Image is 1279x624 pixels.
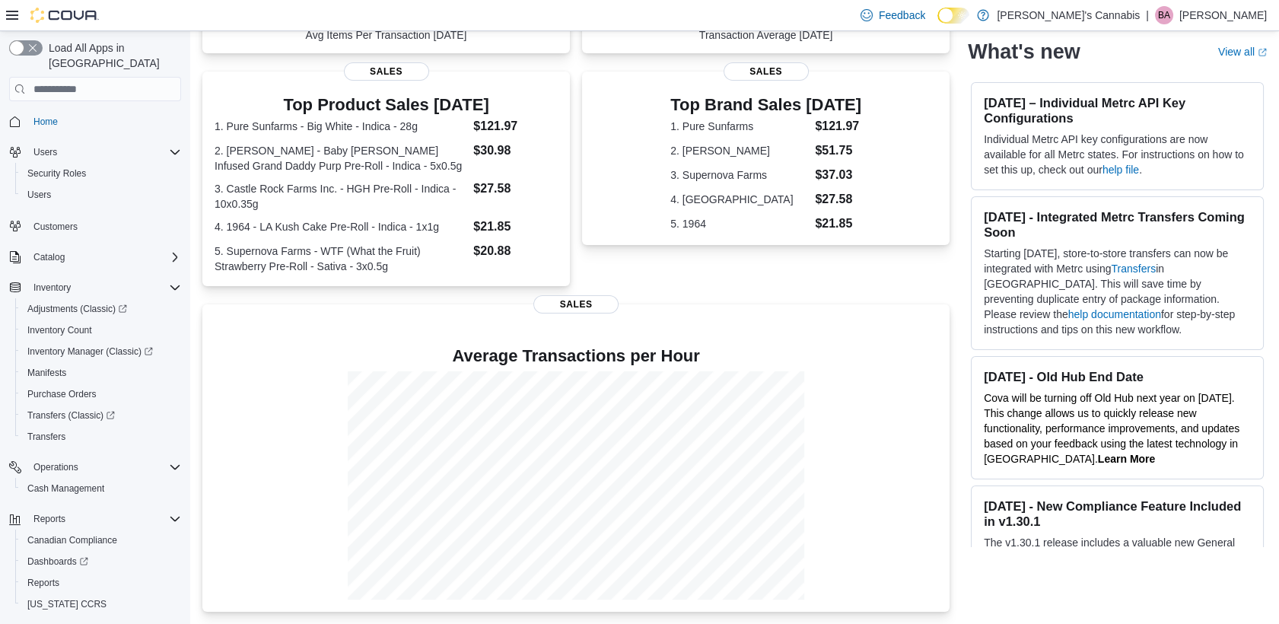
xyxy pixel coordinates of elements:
[21,364,72,382] a: Manifests
[21,531,123,549] a: Canadian Compliance
[21,364,181,382] span: Manifests
[1218,46,1267,58] a: View allExternal link
[21,479,110,498] a: Cash Management
[27,189,51,201] span: Users
[533,295,619,314] span: Sales
[984,132,1251,177] p: Individual Metrc API key configurations are now available for all Metrc states. For instructions ...
[1098,453,1155,465] strong: Learn More
[21,531,181,549] span: Canadian Compliance
[473,142,558,160] dd: $30.98
[670,167,809,183] dt: 3. Supernova Farms
[3,142,187,163] button: Users
[215,96,558,114] h3: Top Product Sales [DATE]
[27,388,97,400] span: Purchase Orders
[15,184,187,205] button: Users
[27,248,71,266] button: Catalog
[21,385,103,403] a: Purchase Orders
[3,457,187,478] button: Operations
[15,530,187,551] button: Canadian Compliance
[27,248,181,266] span: Catalog
[1111,263,1156,275] a: Transfers
[670,96,861,114] h3: Top Brand Sales [DATE]
[15,572,187,594] button: Reports
[815,166,861,184] dd: $37.03
[43,40,181,71] span: Load All Apps in [GEOGRAPHIC_DATA]
[3,110,187,132] button: Home
[1155,6,1173,24] div: Brandon Arrigo
[21,300,181,318] span: Adjustments (Classic)
[984,246,1251,337] p: Starting [DATE], store-to-store transfers can now be integrated with Metrc using in [GEOGRAPHIC_D...
[473,242,558,260] dd: $20.88
[15,362,187,384] button: Manifests
[27,279,77,297] button: Inventory
[815,190,861,209] dd: $27.58
[473,180,558,198] dd: $27.58
[21,552,94,571] a: Dashboards
[15,163,187,184] button: Security Roles
[215,181,467,212] dt: 3. Castle Rock Farms Inc. - HGH Pre-Roll - Indica - 10x0.35g
[879,8,925,23] span: Feedback
[27,510,181,528] span: Reports
[21,342,181,361] span: Inventory Manager (Classic)
[27,556,88,568] span: Dashboards
[27,577,59,589] span: Reports
[15,320,187,341] button: Inventory Count
[3,215,187,237] button: Customers
[15,341,187,362] a: Inventory Manager (Classic)
[33,251,65,263] span: Catalog
[33,146,57,158] span: Users
[15,405,187,426] a: Transfers (Classic)
[21,406,181,425] span: Transfers (Classic)
[21,321,181,339] span: Inventory Count
[21,574,181,592] span: Reports
[21,479,181,498] span: Cash Management
[33,461,78,473] span: Operations
[984,498,1251,529] h3: [DATE] - New Compliance Feature Included in v1.30.1
[21,406,121,425] a: Transfers (Classic)
[15,594,187,615] button: [US_STATE] CCRS
[724,62,809,81] span: Sales
[21,164,181,183] span: Security Roles
[1102,164,1139,176] a: help file
[21,300,133,318] a: Adjustments (Classic)
[984,209,1251,240] h3: [DATE] - Integrated Metrc Transfers Coming Soon
[21,595,181,613] span: Washington CCRS
[968,40,1080,64] h2: What's new
[15,478,187,499] button: Cash Management
[1158,6,1170,24] span: BA
[815,142,861,160] dd: $51.75
[27,143,181,161] span: Users
[670,192,809,207] dt: 4. [GEOGRAPHIC_DATA]
[21,552,181,571] span: Dashboards
[27,458,181,476] span: Operations
[15,384,187,405] button: Purchase Orders
[1258,48,1267,57] svg: External link
[21,186,181,204] span: Users
[984,95,1251,126] h3: [DATE] – Individual Metrc API Key Configurations
[30,8,99,23] img: Cova
[27,113,64,131] a: Home
[815,117,861,135] dd: $121.97
[3,277,187,298] button: Inventory
[33,221,78,233] span: Customers
[21,342,159,361] a: Inventory Manager (Classic)
[27,510,72,528] button: Reports
[27,431,65,443] span: Transfers
[984,392,1239,465] span: Cova will be turning off Old Hub next year on [DATE]. This change allows us to quickly release ne...
[27,345,153,358] span: Inventory Manager (Classic)
[997,6,1140,24] p: [PERSON_NAME]'s Cannabis
[21,164,92,183] a: Security Roles
[1146,6,1149,24] p: |
[27,598,107,610] span: [US_STATE] CCRS
[27,167,86,180] span: Security Roles
[344,62,429,81] span: Sales
[27,218,84,236] a: Customers
[1068,308,1161,320] a: help documentation
[15,551,187,572] a: Dashboards
[27,303,127,315] span: Adjustments (Classic)
[21,428,181,446] span: Transfers
[27,143,63,161] button: Users
[215,119,467,134] dt: 1. Pure Sunfarms - Big White - Indica - 28g
[21,385,181,403] span: Purchase Orders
